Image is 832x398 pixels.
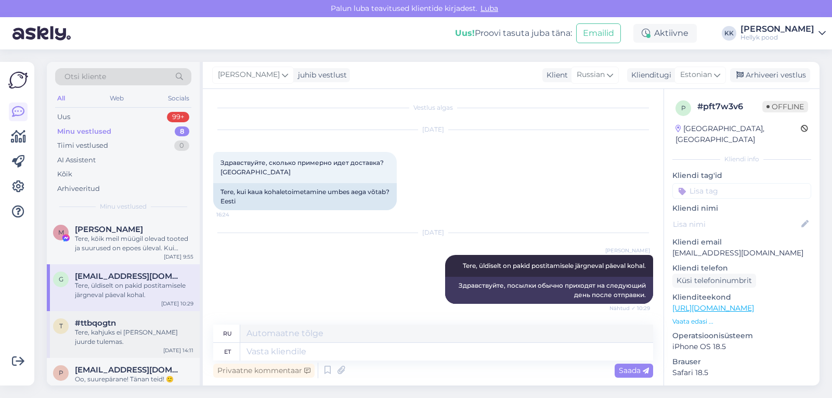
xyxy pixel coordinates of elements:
div: All [55,92,67,105]
p: iPhone OS 18.5 [672,341,811,352]
p: Kliendi email [672,237,811,248]
span: Russian [577,69,605,81]
a: [URL][DOMAIN_NAME] [672,303,754,313]
div: 0 [174,140,189,151]
div: 99+ [167,112,189,122]
span: Tere, üldiselt on pakid postitamisele järgneval päeval kohal. [463,262,646,269]
div: AI Assistent [57,155,96,165]
div: Tere, kui kaua kohaletoimetamine umbes aega võtab? Eesti [213,183,397,210]
span: Luba [477,4,501,13]
div: [DATE] 10:29 [161,300,193,307]
span: Offline [762,101,808,112]
p: Operatsioonisüsteem [672,330,811,341]
div: [DATE] 9:55 [164,253,193,261]
div: [GEOGRAPHIC_DATA], [GEOGRAPHIC_DATA] [675,123,801,145]
span: t [59,322,63,330]
b: Uus! [455,28,475,38]
div: juhib vestlust [294,70,347,81]
p: Safari 18.5 [672,367,811,378]
div: Proovi tasuta juba täna: [455,27,572,40]
div: Oo, suurepärane! Tänan teid! 🙂 [75,375,193,384]
span: [PERSON_NAME] [218,69,280,81]
div: Aktiivne [633,24,697,43]
div: [DATE] [213,125,653,134]
div: # pft7w3v6 [697,100,762,113]
div: Socials [166,92,191,105]
div: Tiimi vestlused [57,140,108,151]
span: p [681,104,686,112]
p: Kliendi tag'id [672,170,811,181]
span: Minu vestlused [100,202,147,211]
div: Minu vestlused [57,126,111,137]
div: Здравствуйте, посылки обычно приходят на следующий день после отправки. [445,277,653,304]
p: Vaata edasi ... [672,317,811,326]
div: Küsi telefoninumbrit [672,274,756,288]
input: Lisa tag [672,183,811,199]
span: g [59,275,63,283]
div: Kõik [57,169,72,179]
p: Klienditeekond [672,292,811,303]
p: Brauser [672,356,811,367]
div: Tere, kahjuks ei [PERSON_NAME] juurde tulemas. [75,328,193,346]
div: [PERSON_NAME] [740,25,814,33]
div: ru [223,325,232,342]
span: Здравствуйте, сколько примерно идет доставка? [GEOGRAPHIC_DATA] [220,159,385,176]
img: Askly Logo [8,70,28,90]
span: Nähtud ✓ 10:29 [609,304,650,312]
div: [DATE] [213,228,653,237]
span: 16:24 [216,211,255,219]
span: [PERSON_NAME] [605,247,650,254]
div: Vestlus algas [213,103,653,112]
p: Kliendi telefon [672,263,811,274]
span: Maarika Karu [75,225,143,234]
span: p [59,369,63,377]
span: pihlakgrettel@gmail.com [75,365,183,375]
div: Arhiveeri vestlus [730,68,810,82]
span: Saada [619,366,649,375]
div: [DATE] 14:11 [163,346,193,354]
div: Privaatne kommentaar [213,364,315,378]
span: M [58,228,64,236]
div: Kliendi info [672,155,811,164]
p: [EMAIL_ADDRESS][DOMAIN_NAME] [672,248,811,259]
div: Arhiveeritud [57,184,100,194]
button: Emailid [576,23,621,43]
div: Hellyk pood [740,33,814,42]
p: Kliendi nimi [672,203,811,214]
div: Tere, kõik meil müügil olevad tooted ja suurused on epoes üleval. Kui mingit suurust ei ole, siis... [75,234,193,253]
a: [PERSON_NAME]Hellyk pood [740,25,826,42]
span: gelgelsam@gmail.com [75,272,183,281]
div: Klient [542,70,568,81]
div: Uus [57,112,70,122]
span: Otsi kliente [64,71,106,82]
div: Klienditugi [627,70,671,81]
div: Tere, üldiselt on pakid postitamisele järgneval päeval kohal. [75,281,193,300]
span: Estonian [680,69,712,81]
div: [DATE] 12:41 [162,384,193,392]
div: 8 [175,126,189,137]
input: Lisa nimi [673,219,799,230]
div: Web [108,92,126,105]
div: KK [722,26,736,41]
div: et [224,343,231,361]
span: #ttbqogtn [75,318,116,328]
